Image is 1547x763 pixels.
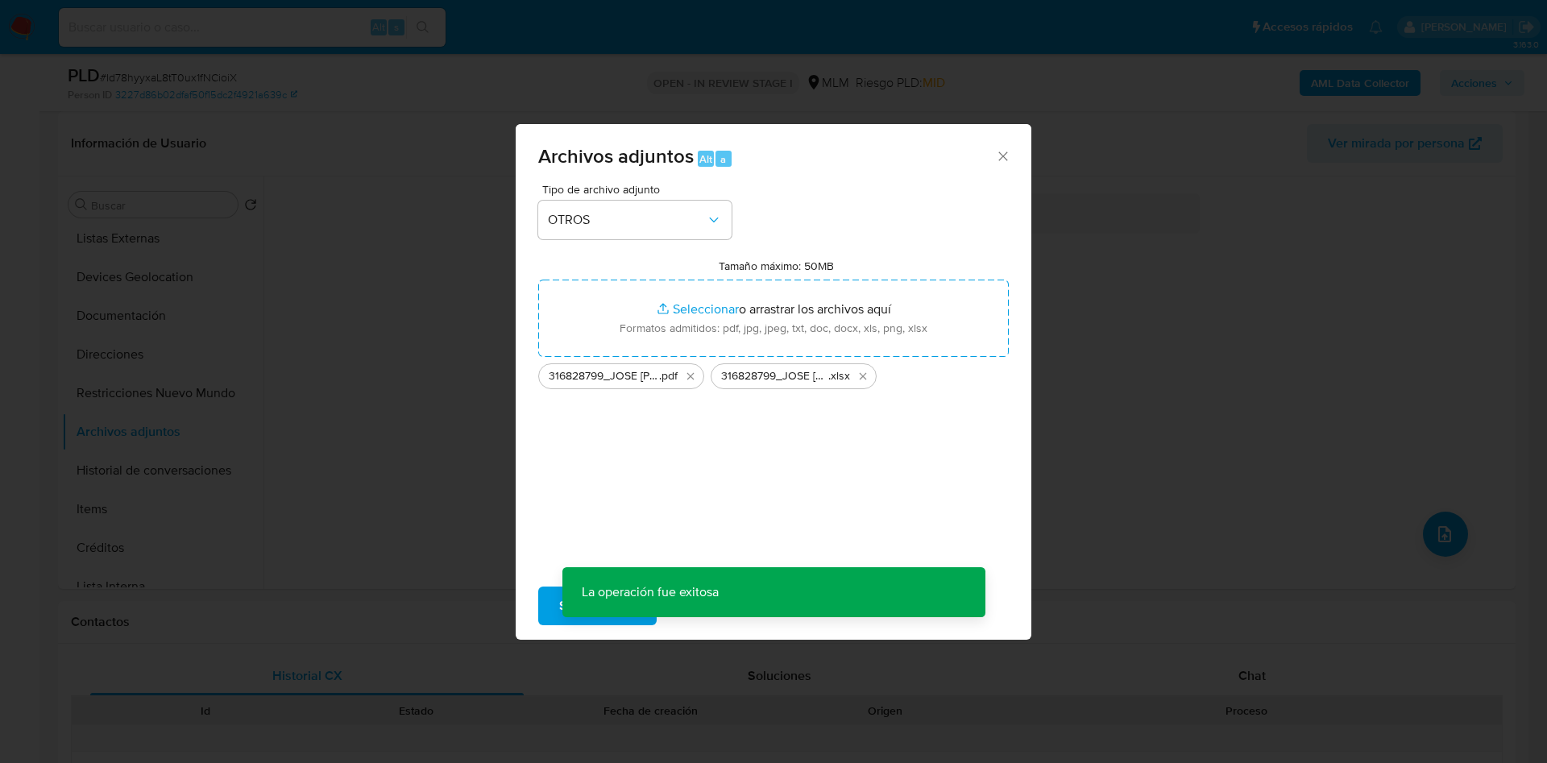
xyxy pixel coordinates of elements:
span: .pdf [659,368,678,384]
label: Tamaño máximo: 50MB [719,259,834,273]
button: Eliminar 316828799_JOSE MANUEL VELASQUEZ FIGUEROA_SEP2025.pdf [681,367,700,386]
span: Cancelar [684,588,736,624]
button: Cerrar [995,148,1010,163]
span: 316828799_JOSE [PERSON_NAME] FIGUEROA_SEP2025 [549,368,659,384]
button: Eliminar 316828799_JOSE MANUEL VELASQUEZ FIGUEROA_SEP2025.xlsx [853,367,873,386]
span: Tipo de archivo adjunto [542,184,736,195]
span: Archivos adjuntos [538,142,694,170]
span: OTROS [548,212,706,228]
span: Subir archivo [559,588,636,624]
span: a [720,151,726,167]
button: Subir archivo [538,587,657,625]
button: OTROS [538,201,732,239]
span: .xlsx [828,368,850,384]
span: Alt [699,151,712,167]
p: La operación fue exitosa [562,567,738,617]
span: 316828799_JOSE [PERSON_NAME] FIGUEROA_SEP2025 [721,368,828,384]
ul: Archivos seleccionados [538,357,1009,389]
